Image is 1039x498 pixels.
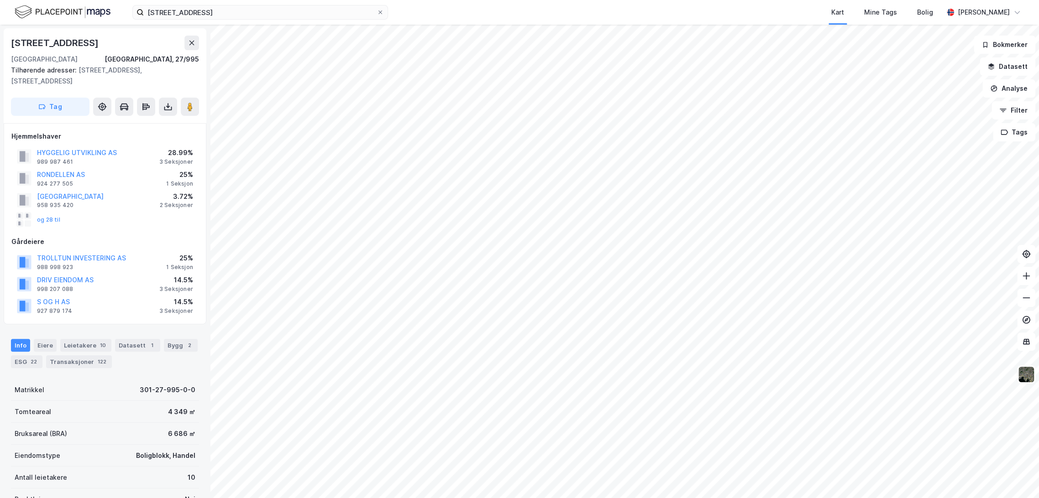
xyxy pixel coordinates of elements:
div: 924 277 505 [37,180,73,187]
div: Tomteareal [15,406,51,417]
div: Leietakere [60,339,111,352]
div: [STREET_ADDRESS], [STREET_ADDRESS] [11,65,192,87]
div: 28.99% [159,147,193,158]
iframe: Chat Widget [993,454,1039,498]
div: 6 686 ㎡ [168,428,195,439]
div: Bolig [917,7,933,18]
div: 122 [96,357,108,366]
div: 22 [29,357,39,366]
div: [GEOGRAPHIC_DATA], 27/995 [105,54,199,65]
button: Tag [11,98,89,116]
div: Bygg [164,339,198,352]
input: Søk på adresse, matrikkel, gårdeiere, leietakere eller personer [144,5,377,19]
div: 25% [166,169,193,180]
div: ESG [11,355,42,368]
span: Tilhørende adresser: [11,66,79,74]
div: 998 207 088 [37,285,73,293]
div: Kontrollprogram for chat [993,454,1039,498]
div: 10 [188,472,195,483]
div: 3 Seksjoner [159,307,193,315]
div: 1 [147,341,157,350]
div: Gårdeiere [11,236,199,247]
div: Eiendomstype [15,450,60,461]
div: 2 Seksjoner [160,202,193,209]
div: Eiere [34,339,57,352]
div: 3.72% [160,191,193,202]
div: 4 349 ㎡ [168,406,195,417]
div: Bruksareal (BRA) [15,428,67,439]
div: Datasett [115,339,160,352]
div: 25% [166,253,193,264]
div: [STREET_ADDRESS] [11,36,100,50]
div: Info [11,339,30,352]
button: Filter [992,101,1035,119]
div: 14.5% [159,275,193,285]
img: 9k= [1018,366,1035,383]
div: 301-27-995-0-0 [140,384,195,395]
div: 958 935 420 [37,202,73,209]
div: Hjemmelshaver [11,131,199,142]
div: Kart [831,7,844,18]
button: Bokmerker [974,36,1035,54]
div: 14.5% [159,296,193,307]
div: 3 Seksjoner [159,285,193,293]
div: [GEOGRAPHIC_DATA] [11,54,78,65]
button: Tags [993,123,1035,141]
div: 2 [185,341,194,350]
div: 1 Seksjon [166,264,193,271]
div: Transaksjoner [46,355,112,368]
div: Boligblokk, Handel [136,450,195,461]
div: Antall leietakere [15,472,67,483]
img: logo.f888ab2527a4732fd821a326f86c7f29.svg [15,4,110,20]
button: Analyse [982,79,1035,98]
div: 988 998 923 [37,264,73,271]
div: Matrikkel [15,384,44,395]
button: Datasett [980,57,1035,76]
div: 927 879 174 [37,307,72,315]
div: 3 Seksjoner [159,158,193,166]
div: Mine Tags [864,7,897,18]
div: [PERSON_NAME] [958,7,1010,18]
div: 1 Seksjon [166,180,193,187]
div: 989 987 461 [37,158,73,166]
div: 10 [98,341,108,350]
